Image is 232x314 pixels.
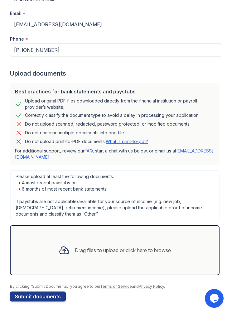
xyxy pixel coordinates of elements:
[106,139,148,144] a: What is print-to-pdf?
[15,148,215,160] p: For additional support, review our , start a chat with us below, or email us at
[205,288,226,308] iframe: chat widget
[25,120,191,128] div: Do not upload scanned, redacted, password protected, or modified documents.
[10,292,66,302] button: Submit documents
[10,36,24,42] label: Phone
[15,88,215,95] div: Best practices for bank statements and paystubs
[25,138,148,145] p: Do not upload print-to-PDF documents.
[10,69,222,78] div: Upload documents
[25,98,215,110] div: Upload original PDF files downloaded directly from the financial institution or payroll provider’...
[25,112,200,119] div: Correctly classify the document type to avoid a delay in processing your application.
[10,170,220,220] div: Please upload at least the following documents: • 4 most recent paystubs or • 6 months of most re...
[85,148,93,153] a: FAQ
[100,284,132,289] a: Terms of Service
[10,284,222,289] div: By clicking "Submit Documents," you agree to our and
[139,284,165,289] a: Privacy Policy.
[10,10,22,17] label: Email
[75,247,171,254] div: Drag files to upload or click here to browse
[15,148,214,160] a: [EMAIL_ADDRESS][DOMAIN_NAME]
[25,129,125,137] div: Do not combine multiple documents into one file.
